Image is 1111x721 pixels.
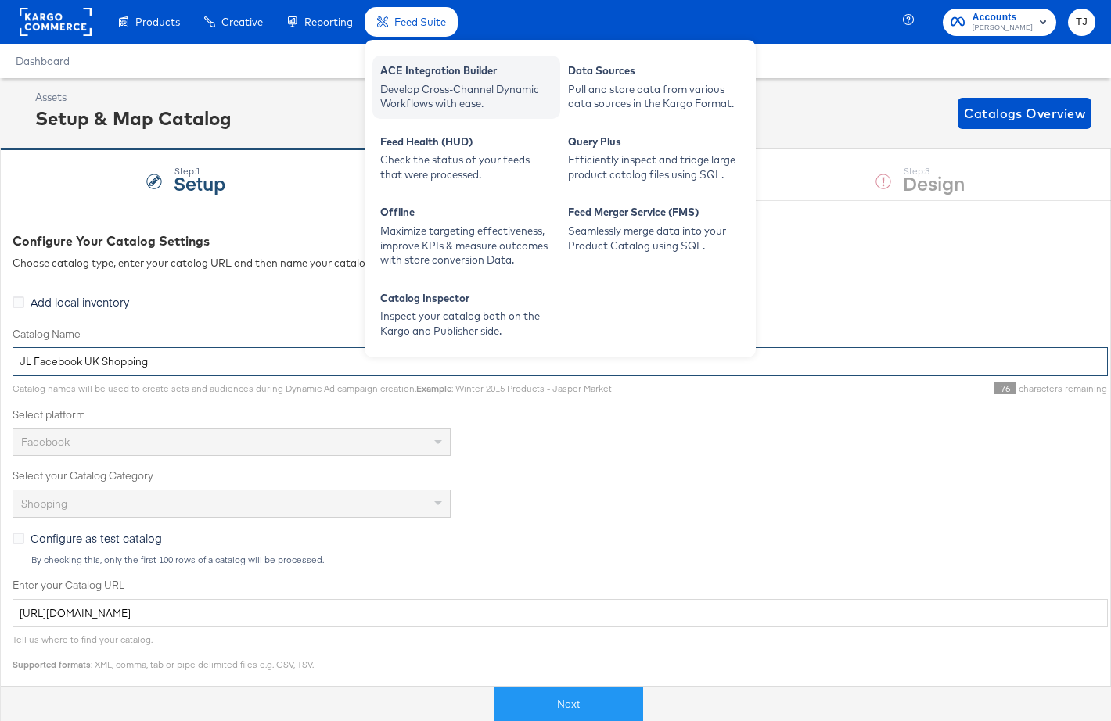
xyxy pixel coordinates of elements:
span: Tell us where to find your catalog. : XML, comma, tab or pipe delimited files e.g. CSV, TSV. [13,633,314,670]
div: characters remaining [612,382,1108,395]
div: Step: 1 [174,166,225,177]
span: 76 [994,382,1016,394]
a: Dashboard [16,55,70,67]
label: Select your Catalog Category [13,468,1108,483]
div: Setup & Map Catalog [35,105,232,131]
label: Select platform [13,407,1108,422]
span: Feed Suite [394,16,446,28]
span: Add local inventory [31,294,129,310]
span: Creative [221,16,263,28]
span: Facebook [21,435,70,449]
button: Accounts[PERSON_NAME] [943,9,1056,36]
span: [PERSON_NAME] [973,22,1033,34]
input: Name your catalog e.g. My Dynamic Product Catalog [13,347,1108,376]
button: Catalogs Overview [958,98,1091,129]
span: Catalogs Overview [964,102,1085,124]
label: Enter your Catalog URL [13,578,1108,593]
strong: Setup [174,170,225,195]
strong: Supported formats [13,658,91,670]
div: Configure Your Catalog Settings [13,232,1108,250]
span: Accounts [973,9,1033,26]
div: Choose catalog type, enter your catalog URL and then name your catalog. [13,256,1108,271]
input: Enter Catalog URL, e.g. http://www.example.com/products.xml [13,599,1108,628]
div: Assets [35,90,232,105]
span: TJ [1074,13,1089,31]
span: Reporting [304,16,353,28]
span: Products [135,16,180,28]
span: Catalog names will be used to create sets and audiences during Dynamic Ad campaign creation. : Wi... [13,382,612,394]
button: TJ [1068,9,1095,36]
span: Shopping [21,497,67,511]
span: Configure as test catalog [31,530,162,546]
div: By checking this, only the first 100 rows of a catalog will be processed. [31,554,1108,565]
strong: Example [416,382,451,394]
label: Catalog Name [13,327,1108,342]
